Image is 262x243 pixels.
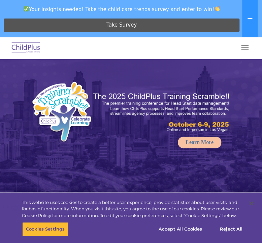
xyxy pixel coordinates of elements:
a: Learn More [178,137,221,148]
button: Accept All Cookies [155,222,206,236]
img: ✅ [24,6,29,11]
img: ChildPlus by Procare Solutions [10,40,42,56]
a: Take Survey [4,19,239,32]
button: Reject All [210,222,252,236]
img: 👏 [215,6,220,11]
button: Close [244,196,259,211]
div: This website uses cookies to create a better user experience, provide statistics about user visit... [22,199,243,219]
span: Your insights needed! Take the child care trends survey and enter to win! [3,3,241,16]
button: Cookies Settings [22,222,68,236]
span: Take Survey [106,19,137,31]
